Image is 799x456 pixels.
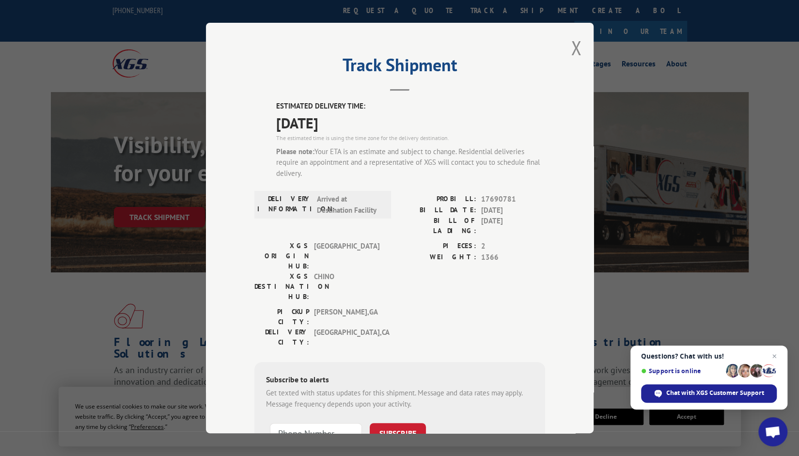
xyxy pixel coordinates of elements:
span: [GEOGRAPHIC_DATA] , CA [314,327,379,347]
label: PICKUP CITY: [254,307,309,327]
span: [DATE] [481,205,545,216]
label: XGS DESTINATION HUB: [254,271,309,302]
button: Close modal [571,35,581,61]
span: 17690781 [481,194,545,205]
span: [GEOGRAPHIC_DATA] [314,241,379,271]
div: Subscribe to alerts [266,374,533,388]
span: Questions? Chat with us! [641,352,777,360]
span: [PERSON_NAME] , GA [314,307,379,327]
span: CHINO [314,271,379,302]
span: 1366 [481,252,545,263]
h2: Track Shipment [254,58,545,77]
label: DELIVERY INFORMATION: [257,194,312,216]
span: Chat with XGS Customer Support [666,389,764,397]
div: The estimated time is using the time zone for the delivery destination. [276,134,545,142]
div: Open chat [758,417,787,446]
button: SUBSCRIBE [370,423,426,443]
label: PROBILL: [400,194,476,205]
div: Your ETA is an estimate and subject to change. Residential deliveries require an appointment and ... [276,146,545,179]
span: [DATE] [276,112,545,134]
span: Arrived at Destination Facility [317,194,382,216]
label: XGS ORIGIN HUB: [254,241,309,271]
span: [DATE] [481,216,545,236]
label: PIECES: [400,241,476,252]
label: ESTIMATED DELIVERY TIME: [276,101,545,112]
span: Close chat [768,350,780,362]
label: BILL OF LADING: [400,216,476,236]
label: WEIGHT: [400,252,476,263]
strong: Please note: [276,147,314,156]
label: BILL DATE: [400,205,476,216]
div: Get texted with status updates for this shipment. Message and data rates may apply. Message frequ... [266,388,533,409]
span: 2 [481,241,545,252]
div: Chat with XGS Customer Support [641,384,777,403]
span: Support is online [641,367,722,375]
input: Phone Number [270,423,362,443]
label: DELIVERY CITY: [254,327,309,347]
